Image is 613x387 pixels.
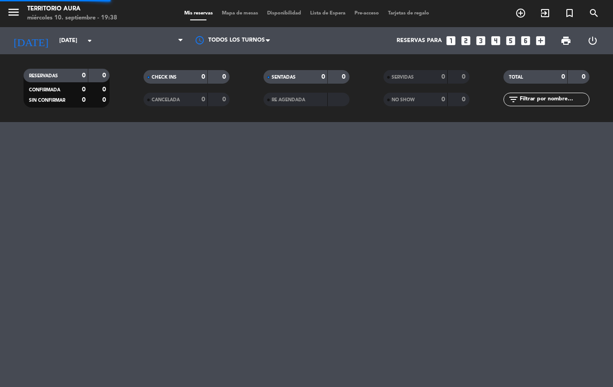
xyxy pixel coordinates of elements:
span: Reservas para [397,38,442,44]
strong: 0 [201,74,205,80]
span: Pre-acceso [350,11,383,16]
span: Mapa de mesas [217,11,263,16]
strong: 0 [82,86,86,93]
span: CHECK INS [152,75,177,80]
i: search [589,8,599,19]
i: arrow_drop_down [84,35,95,46]
i: looks_3 [475,35,487,47]
span: Mis reservas [180,11,217,16]
span: SENTADAS [272,75,296,80]
div: TERRITORIO AURA [27,5,117,14]
i: power_settings_new [587,35,598,46]
strong: 0 [82,97,86,103]
strong: 0 [82,72,86,79]
span: Disponibilidad [263,11,306,16]
strong: 0 [342,74,347,80]
strong: 0 [441,74,445,80]
i: looks_two [460,35,472,47]
span: Lista de Espera [306,11,350,16]
i: turned_in_not [564,8,575,19]
strong: 0 [102,97,108,103]
span: RESERVADAS [29,74,58,78]
strong: 0 [102,72,108,79]
i: looks_one [445,35,457,47]
strong: 0 [462,74,467,80]
span: CONFIRMADA [29,88,60,92]
span: CANCELADA [152,98,180,102]
strong: 0 [102,86,108,93]
strong: 0 [561,74,565,80]
i: add_circle_outline [515,8,526,19]
strong: 0 [441,96,445,103]
i: add_box [535,35,546,47]
div: miércoles 10. septiembre - 19:38 [27,14,117,23]
i: filter_list [508,94,519,105]
strong: 0 [222,96,228,103]
strong: 0 [321,74,325,80]
span: NO SHOW [392,98,415,102]
button: menu [7,5,20,22]
strong: 0 [462,96,467,103]
i: looks_6 [520,35,532,47]
span: SERVIDAS [392,75,414,80]
span: TOTAL [509,75,523,80]
div: LOG OUT [579,27,606,54]
strong: 0 [201,96,205,103]
span: RE AGENDADA [272,98,305,102]
i: exit_to_app [540,8,551,19]
i: looks_4 [490,35,502,47]
i: [DATE] [7,31,55,51]
span: Tarjetas de regalo [383,11,434,16]
strong: 0 [582,74,587,80]
input: Filtrar por nombre... [519,94,589,104]
i: looks_5 [505,35,517,47]
span: SIN CONFIRMAR [29,98,65,103]
span: print [560,35,571,46]
strong: 0 [222,74,228,80]
i: menu [7,5,20,19]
